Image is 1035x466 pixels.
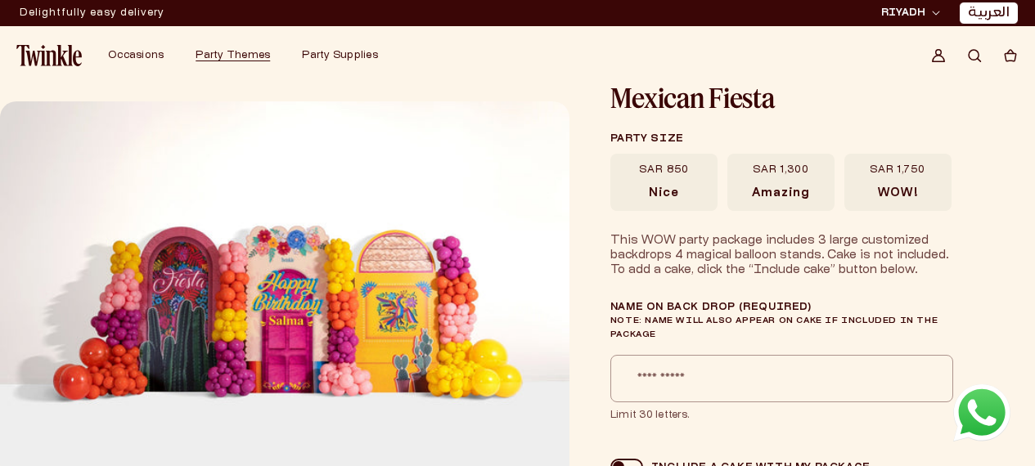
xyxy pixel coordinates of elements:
[196,51,270,60] span: Party Themes
[108,51,164,60] span: Occasions
[610,317,938,338] span: Note: Name will also appear on cake if included in the package
[20,1,164,25] div: Announcement
[302,49,378,62] a: Party Supplies
[610,234,954,278] div: This WOW party package includes 3 large customized backdrops 4 magical balloon stands. Cake is no...
[956,38,992,74] summary: Search
[878,186,918,201] span: WOW!
[16,45,82,66] img: Twinkle
[292,39,400,72] summary: Party Supplies
[302,51,378,60] span: Party Supplies
[610,301,953,342] label: Name on Back Drop (required)
[870,164,925,177] span: SAR 1,750
[881,6,925,20] span: RIYADH
[610,409,953,422] span: Limit 30 letters.
[649,186,679,201] span: Nice
[610,123,952,154] legend: Party size
[753,164,809,177] span: SAR 1,300
[196,49,270,62] a: Party Themes
[186,39,292,72] summary: Party Themes
[98,39,186,72] summary: Occasions
[752,186,809,201] span: Amazing
[639,164,689,177] span: SAR 850
[968,5,1010,22] a: العربية
[610,85,952,111] h1: Mexican Fiesta
[876,5,945,21] button: RIYADH
[20,1,164,25] p: Delightfully easy delivery
[108,49,164,62] a: Occasions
